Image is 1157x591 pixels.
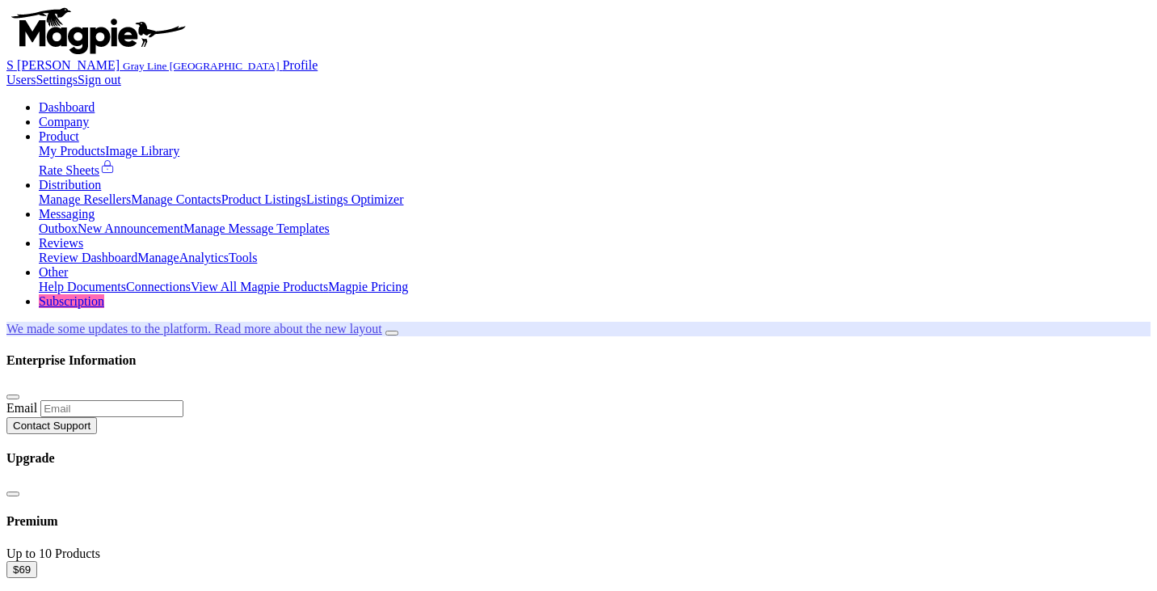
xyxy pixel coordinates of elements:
label: Email [6,401,37,415]
h4: Enterprise Information [6,353,1151,368]
input: Email [40,400,183,417]
span: S [6,58,14,72]
button: Contact Support [6,417,97,434]
span: [PERSON_NAME] [17,58,120,72]
a: Company [39,115,89,129]
h4: Upgrade [6,451,1151,466]
a: Reviews [39,236,83,250]
a: New Announcement [78,222,183,235]
a: S [PERSON_NAME] Gray Line [GEOGRAPHIC_DATA] [6,58,283,72]
a: Outbox [39,222,78,235]
a: Settings [36,73,78,87]
a: My Products [39,144,105,158]
a: Manage [137,251,179,264]
div: Up to 10 Products [6,547,1151,561]
button: Close [6,492,19,496]
a: We made some updates to the platform. Read more about the new layout [6,322,382,336]
a: Messaging [39,207,95,221]
a: Dashboard [39,100,95,114]
a: Manage Resellers [39,192,131,206]
a: Profile [283,58,318,72]
button: $69 [6,561,37,578]
a: Analytics [179,251,229,264]
a: Connections [126,280,191,293]
a: Distribution [39,178,101,192]
a: Users [6,73,36,87]
a: Rate Sheets [39,163,116,177]
button: Close announcement [385,331,398,336]
a: Manage Message Templates [183,222,330,235]
a: Product Listings [221,192,306,206]
a: Magpie Pricing [328,280,408,293]
img: logo-ab69f6fb50320c5b225c76a69d11143b.png [6,6,188,55]
button: Close [6,395,19,399]
a: Sign out [78,73,121,87]
a: Subscription [39,294,104,308]
small: Gray Line [GEOGRAPHIC_DATA] [123,60,280,72]
a: View All Magpie Products [191,280,328,293]
h4: Premium [6,514,1151,529]
a: Image Library [105,144,179,158]
a: Listings Optimizer [306,192,403,206]
a: Product [39,129,79,143]
a: Manage Contacts [131,192,221,206]
a: Help Documents [39,280,126,293]
a: Other [39,265,68,279]
a: Review Dashboard [39,251,137,264]
a: Tools [229,251,257,264]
